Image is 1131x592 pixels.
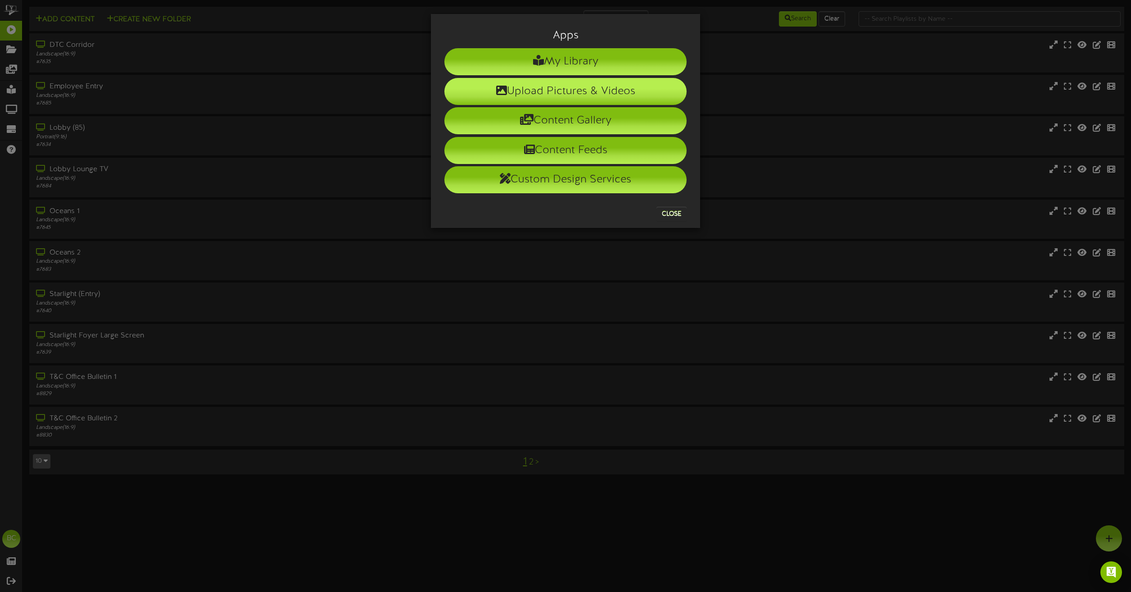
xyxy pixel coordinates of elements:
h3: Apps [444,30,687,41]
li: Content Gallery [444,107,687,134]
li: Content Feeds [444,137,687,164]
li: Custom Design Services [444,166,687,193]
li: My Library [444,48,687,75]
li: Upload Pictures & Videos [444,78,687,105]
button: Close [656,207,687,221]
div: Open Intercom Messenger [1100,561,1122,583]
